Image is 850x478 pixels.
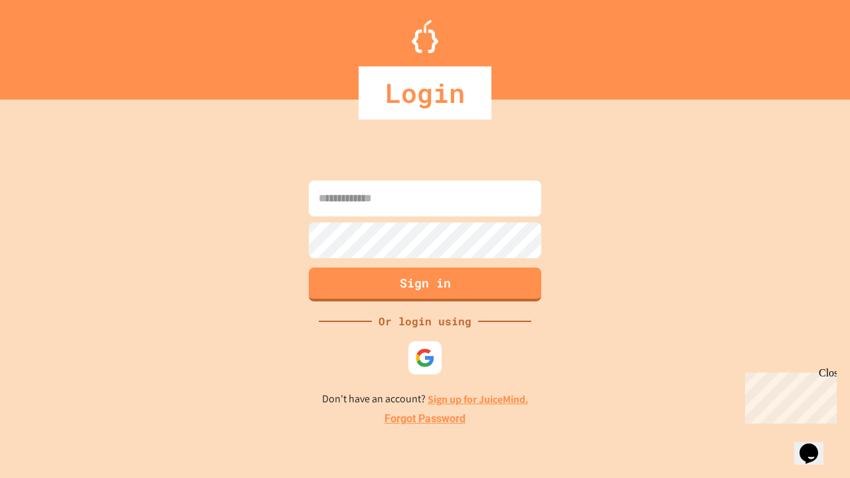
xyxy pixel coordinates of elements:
button: Sign in [309,268,541,301]
a: Sign up for JuiceMind. [428,392,529,406]
a: Forgot Password [384,411,466,427]
iframe: chat widget [794,425,837,465]
div: Chat with us now!Close [5,5,92,84]
div: Or login using [372,313,478,329]
img: Logo.svg [412,20,438,53]
div: Login [359,66,491,119]
iframe: chat widget [740,367,837,424]
p: Don't have an account? [322,391,529,408]
img: google-icon.svg [415,348,435,368]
